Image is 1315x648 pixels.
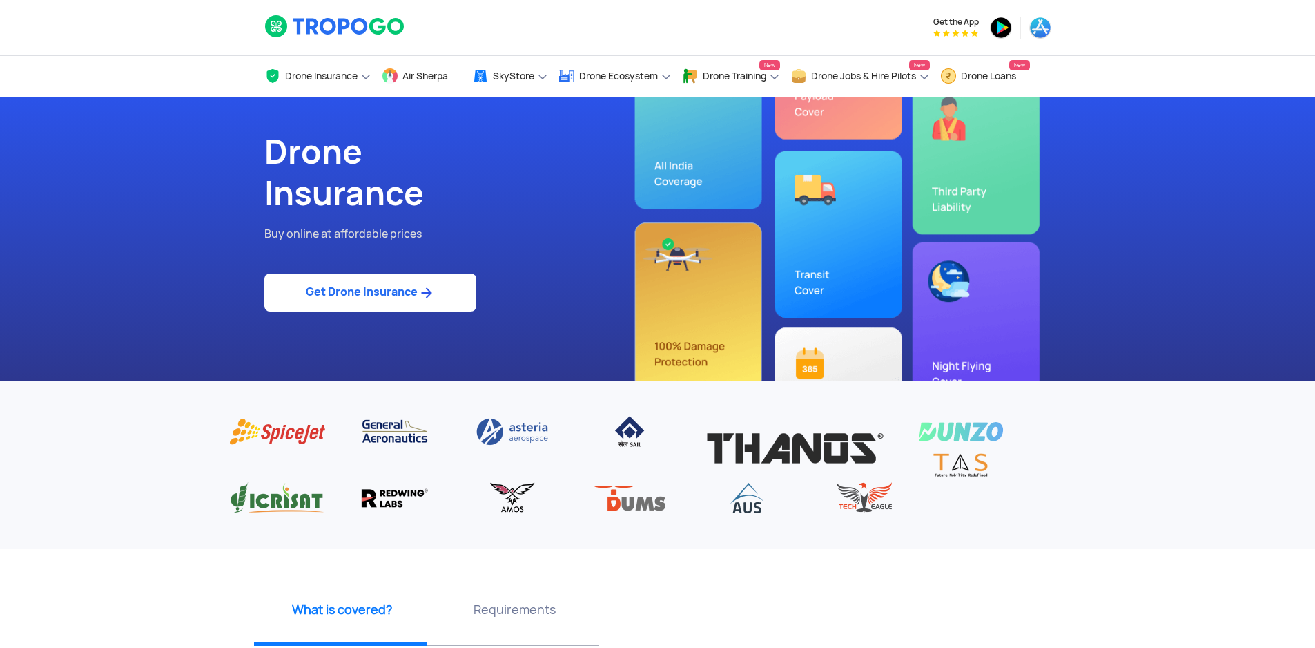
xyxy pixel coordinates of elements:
[759,60,780,70] span: New
[347,482,443,515] img: Redwing labs
[558,56,672,97] a: Drone Ecosystem
[579,70,658,82] span: Drone Ecosystem
[264,15,406,38] img: logoHeader.svg
[229,415,326,448] img: Spice Jet
[581,415,678,448] img: IISCO Steel Plant
[933,30,978,37] img: App Raking
[581,482,678,515] img: DUMS
[816,482,913,515] img: Tech Eagle
[913,448,1009,482] img: TAS
[285,70,358,82] span: Drone Insurance
[990,17,1012,39] img: ic_playstore.png
[913,415,1009,448] img: Dunzo
[811,70,916,82] span: Drone Jobs & Hire Pilots
[493,70,534,82] span: SkyStore
[464,415,561,448] img: Asteria aerospace
[402,70,448,82] span: Air Sherpa
[961,70,1016,82] span: Drone Loans
[264,131,647,214] h1: Drone Insurance
[699,415,892,482] img: Thanos Technologies
[472,56,548,97] a: SkyStore
[434,601,596,618] p: Requirements
[1029,17,1051,39] img: ic_appstore.png
[909,60,930,70] span: New
[264,225,647,243] p: Buy online at affordable prices
[940,56,1030,97] a: Drone LoansNew
[682,56,780,97] a: Drone TrainingNew
[790,56,930,97] a: Drone Jobs & Hire PilotsNew
[699,482,795,515] img: AUS
[1009,60,1030,70] span: New
[382,56,462,97] a: Air Sherpa
[347,415,443,448] img: General Aeronautics
[261,601,423,618] p: What is covered?
[933,17,979,28] span: Get the App
[464,482,561,515] img: AMOS
[229,482,326,515] img: Vicrisat
[703,70,766,82] span: Drone Training
[264,56,371,97] a: Drone Insurance
[418,285,435,301] img: ic_arrow_forward_blue.svg
[264,274,476,312] a: Get Drone Insurance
